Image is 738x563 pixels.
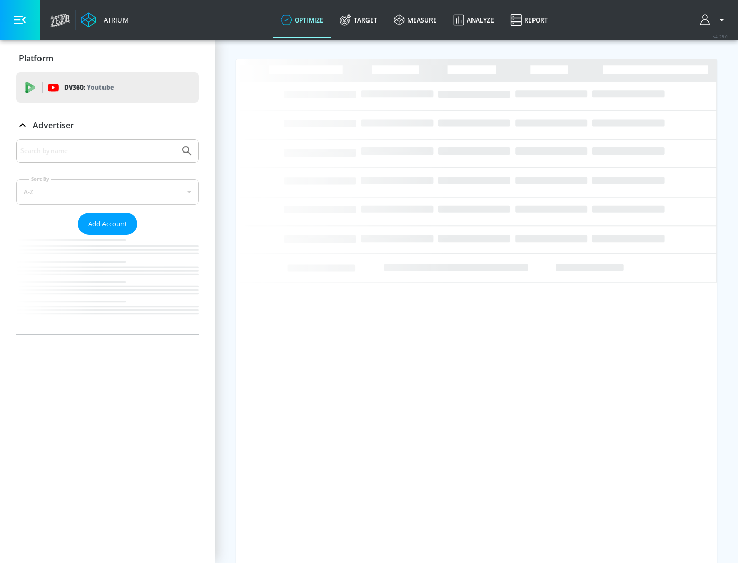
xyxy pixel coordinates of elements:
[445,2,502,38] a: Analyze
[385,2,445,38] a: measure
[273,2,332,38] a: optimize
[16,235,199,334] nav: list of Advertiser
[78,213,137,235] button: Add Account
[713,34,728,39] span: v 4.28.0
[16,111,199,140] div: Advertiser
[33,120,74,131] p: Advertiser
[502,2,556,38] a: Report
[20,144,176,158] input: Search by name
[16,72,199,103] div: DV360: Youtube
[81,12,129,28] a: Atrium
[87,82,114,93] p: Youtube
[19,53,53,64] p: Platform
[29,176,51,182] label: Sort By
[16,179,199,205] div: A-Z
[16,44,199,73] div: Platform
[16,139,199,334] div: Advertiser
[64,82,114,93] p: DV360:
[332,2,385,38] a: Target
[88,218,127,230] span: Add Account
[99,15,129,25] div: Atrium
